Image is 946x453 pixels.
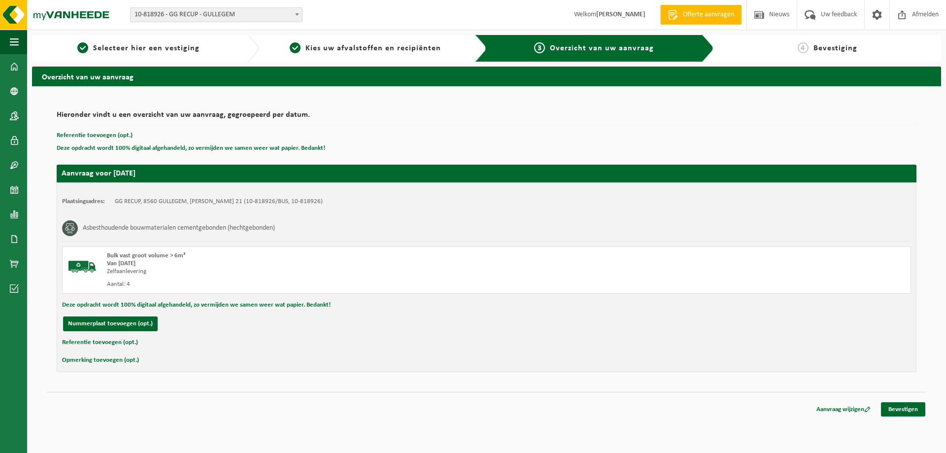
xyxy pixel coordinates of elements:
div: Zelfaanlevering [107,268,526,276]
a: Bevestigen [881,402,925,417]
a: Offerte aanvragen [660,5,742,25]
button: Opmerking toevoegen (opt.) [62,354,139,367]
strong: [PERSON_NAME] [596,11,645,18]
h2: Hieronder vindt u een overzicht van uw aanvraag, gegroepeerd per datum. [57,111,916,124]
span: 10-818926 - GG RECUP - GULLEGEM [131,8,302,22]
strong: Aanvraag voor [DATE] [62,170,135,177]
h2: Overzicht van uw aanvraag [32,67,941,86]
strong: Van [DATE] [107,260,135,267]
a: Aanvraag wijzigen [809,402,878,417]
button: Deze opdracht wordt 100% digitaal afgehandeld, zo vermijden we samen weer wat papier. Bedankt! [62,299,331,312]
span: 1 [77,42,88,53]
div: Aantal: 4 [107,280,526,288]
img: BL-SO-LV.png [68,252,97,281]
h3: Asbesthoudende bouwmaterialen cementgebonden (hechtgebonden) [83,220,275,236]
span: Overzicht van uw aanvraag [550,44,654,52]
button: Deze opdracht wordt 100% digitaal afgehandeld, zo vermijden we samen weer wat papier. Bedankt! [57,142,325,155]
span: Kies uw afvalstoffen en recipiënten [305,44,441,52]
a: 2Kies uw afvalstoffen en recipiënten [264,42,467,54]
td: GG RECUP, 8560 GULLEGEM, [PERSON_NAME] 21 (10-818926/BUS, 10-818926) [115,198,323,206]
span: Selecteer hier een vestiging [93,44,200,52]
button: Referentie toevoegen (opt.) [57,129,133,142]
span: 10-818926 - GG RECUP - GULLEGEM [130,7,303,22]
span: Bulk vast groot volume > 6m³ [107,252,185,259]
span: 4 [798,42,809,53]
button: Nummerplaat toevoegen (opt.) [63,316,158,331]
a: 1Selecteer hier een vestiging [37,42,239,54]
span: Bevestiging [813,44,857,52]
button: Referentie toevoegen (opt.) [62,336,138,349]
span: Offerte aanvragen [680,10,737,20]
span: 3 [534,42,545,53]
span: 2 [290,42,301,53]
strong: Plaatsingsadres: [62,198,105,205]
